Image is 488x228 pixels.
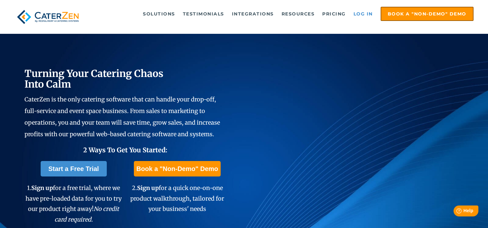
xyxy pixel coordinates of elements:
a: Testimonials [180,7,227,20]
iframe: Help widget launcher [431,203,481,221]
a: Pricing [319,7,349,20]
a: Book a "Non-Demo" Demo [134,161,221,176]
em: No credit card required. [55,205,119,223]
span: Sign up [137,184,159,192]
a: Solutions [140,7,178,20]
a: Start a Free Trial [41,161,107,176]
div: Navigation Menu [93,7,473,21]
span: 2 Ways To Get You Started: [83,146,167,154]
span: CaterZen is the only catering software that can handle your drop-off, full-service and event spac... [25,96,220,138]
span: Turning Your Catering Chaos Into Calm [25,67,164,90]
span: 2. for a quick one-on-one product walkthrough, tailored for your business' needs [130,184,224,213]
a: Book a "Non-Demo" Demo [381,7,473,21]
a: Integrations [229,7,277,20]
a: Resources [278,7,318,20]
img: caterzen [15,7,81,27]
span: Sign up [31,184,53,192]
span: 1. for a free trial, where we have pre-loaded data for you to try our product right away! [25,184,122,223]
a: Log in [350,7,376,20]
